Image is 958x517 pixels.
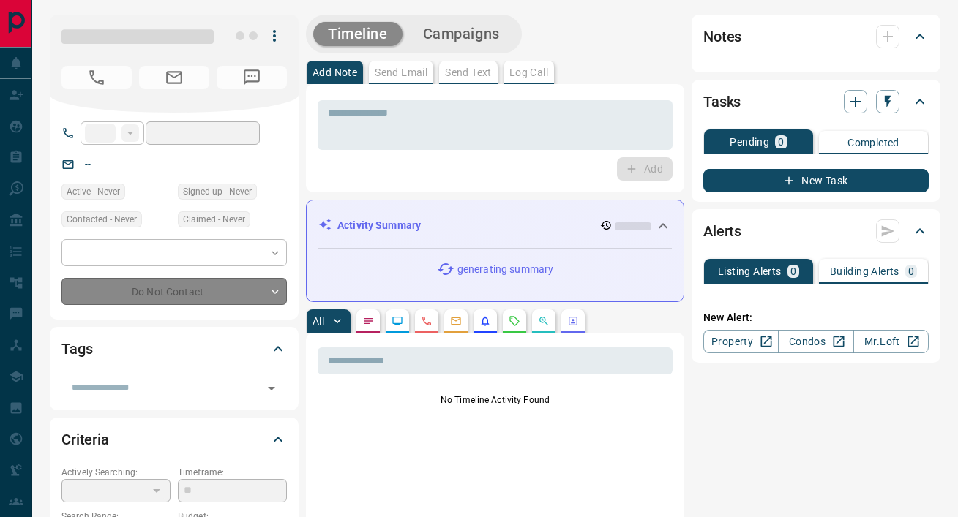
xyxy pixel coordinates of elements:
div: Do Not Contact [61,278,287,305]
p: Listing Alerts [718,266,782,276]
p: generating summary [457,262,553,277]
p: New Alert: [703,310,929,325]
h2: Criteria [61,428,109,451]
h2: Tags [61,337,92,361]
svg: Notes [362,315,374,327]
div: Alerts [703,214,929,249]
p: 0 [908,266,914,276]
span: No Number [217,66,287,89]
a: Mr.Loft [853,330,929,353]
span: Signed up - Never [183,184,252,199]
div: Criteria [61,422,287,457]
svg: Calls [421,315,433,327]
span: Contacted - Never [67,212,137,227]
svg: Emails [450,315,462,327]
p: Pending [730,137,769,147]
p: Activity Summary [337,218,421,233]
p: Completed [847,137,899,148]
p: Add Note [313,67,357,78]
span: No Number [61,66,132,89]
svg: Requests [509,315,520,327]
p: No Timeline Activity Found [318,393,673,407]
button: New Task [703,169,929,192]
span: Claimed - Never [183,212,245,227]
svg: Listing Alerts [479,315,491,327]
button: Timeline [313,22,403,46]
div: Tasks [703,84,929,119]
span: No Email [139,66,209,89]
h2: Tasks [703,90,741,113]
svg: Agent Actions [567,315,579,327]
div: Notes [703,19,929,54]
span: Active - Never [67,184,120,199]
svg: Opportunities [538,315,550,327]
p: Actively Searching: [61,466,171,479]
p: All [313,316,324,326]
button: Open [261,378,282,399]
a: -- [85,158,91,170]
h2: Alerts [703,219,741,243]
p: Building Alerts [830,266,899,276]
div: Tags [61,331,287,366]
button: Campaigns [408,22,514,46]
svg: Lead Browsing Activity [392,315,403,327]
a: Condos [778,330,853,353]
div: Activity Summary [318,212,672,239]
a: Property [703,330,779,353]
h2: Notes [703,25,741,48]
p: 0 [790,266,796,276]
p: 0 [778,137,784,147]
p: Timeframe: [178,466,287,479]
